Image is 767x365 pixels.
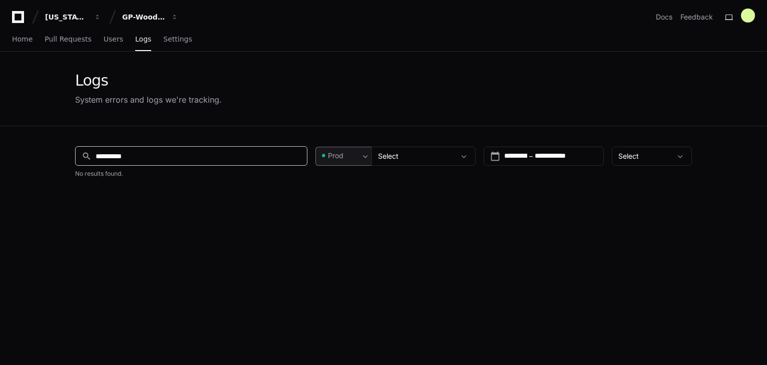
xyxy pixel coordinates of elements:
a: Settings [163,28,192,51]
span: – [529,151,533,161]
a: Users [104,28,123,51]
div: System errors and logs we're tracking. [75,94,222,106]
span: Prod [328,151,343,161]
span: Logs [135,36,151,42]
span: Settings [163,36,192,42]
span: Home [12,36,33,42]
button: GP-WoodDUCK 1.0 [118,8,182,26]
span: Pull Requests [45,36,91,42]
h2: No results found. [75,170,692,178]
button: [US_STATE] Pacific [41,8,105,26]
div: GP-WoodDUCK 1.0 [122,12,165,22]
a: Docs [656,12,672,22]
div: [US_STATE] Pacific [45,12,88,22]
mat-icon: calendar_today [490,151,500,161]
a: Logs [135,28,151,51]
div: Logs [75,72,222,90]
a: Home [12,28,33,51]
span: Users [104,36,123,42]
mat-icon: search [82,151,92,161]
span: Select [378,152,399,160]
button: Feedback [680,12,713,22]
a: Pull Requests [45,28,91,51]
button: Open calendar [490,151,500,161]
span: Select [618,152,639,160]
